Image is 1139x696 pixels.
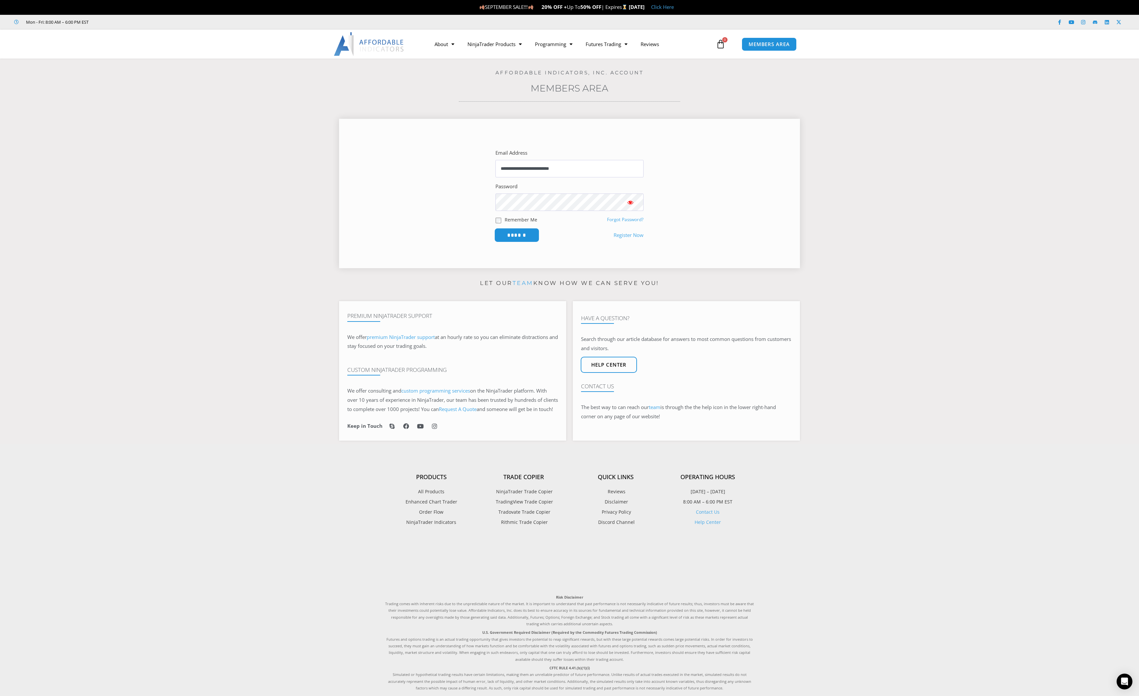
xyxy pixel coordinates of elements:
[495,148,527,158] label: Email Address
[617,193,644,211] button: Show password
[695,519,721,525] a: Help Center
[629,4,645,10] strong: [DATE]
[722,37,728,42] span: 0
[1117,674,1132,689] div: Open Intercom Messenger
[406,518,456,527] span: NinjaTrader Indicators
[662,498,754,506] p: 8:00 AM – 6:00 PM EST
[706,35,735,54] a: 0
[401,387,470,394] a: custom programming services
[556,595,583,600] strong: Risk Disclaimer
[428,37,714,52] nav: Menu
[418,487,444,496] span: All Products
[385,541,754,587] iframe: Customer reviews powered by Trustpilot
[494,498,553,506] span: TradingView Trade Copier
[347,367,558,373] h4: Custom NinjaTrader Programming
[334,32,405,56] img: LogoAI | Affordable Indicators – NinjaTrader
[596,518,635,527] span: Discord Channel
[662,474,754,481] h4: Operating Hours
[542,4,567,10] strong: 20% OFF +
[581,357,637,373] a: Help center
[662,487,754,496] p: [DATE] – [DATE]
[479,4,628,10] span: SEPTEMBER SALE!!! Up To | Expires
[347,334,558,349] span: at an hourly rate so you can eliminate distractions and stay focused on your trading goals.
[482,630,657,635] strong: U.S. Government Required Disclaimer (Required by the Commodity Futures Trading Commission)
[749,42,790,47] span: MEMBERS AREA
[385,594,754,628] p: Trading comes with inherent risks due to the unpredictable nature of the market. It is important ...
[579,37,634,52] a: Futures Trading
[742,38,797,51] a: MEMBERS AREA
[531,83,608,94] a: Members Area
[614,231,644,240] a: Register Now
[385,498,477,506] a: Enhanced Chart Trader
[385,487,477,496] a: All Products
[385,518,477,527] a: NinjaTrader Indicators
[477,508,569,516] a: Tradovate Trade Copier
[419,508,443,516] span: Order Flow
[580,4,601,10] strong: 50% OFF
[480,5,485,10] img: 🍂
[600,508,631,516] span: Privacy Policy
[477,518,569,527] a: Rithmic Trade Copier
[367,334,435,340] a: premium NinjaTrader support
[634,37,666,52] a: Reviews
[494,487,553,496] span: NinjaTrader Trade Copier
[347,387,470,394] span: We offer consulting and
[569,518,662,527] a: Discord Channel
[528,37,579,52] a: Programming
[497,508,550,516] span: Tradovate Trade Copier
[549,665,590,670] strong: CFTC RULE 4.41.(b)(1)(i)
[477,474,569,481] h4: Trade Copier
[591,362,626,367] span: Help center
[98,19,197,25] iframe: Customer reviews powered by Trustpilot
[569,508,662,516] a: Privacy Policy
[347,423,383,429] h6: Keep in Touch
[385,665,754,692] p: Simulated or hypothetical trading results have certain limitations, making them an unreliable pre...
[24,18,89,26] span: Mon - Fri: 8:00 AM – 6:00 PM EST
[347,313,558,319] h4: Premium NinjaTrader Support
[696,509,720,515] a: Contact Us
[495,182,517,191] label: Password
[495,69,644,76] a: Affordable Indicators, Inc. Account
[569,474,662,481] h4: Quick Links
[649,404,660,410] a: team
[581,403,792,421] p: The best way to can reach our is through the the help icon in the lower right-hand corner on any ...
[581,335,792,353] p: Search through our article database for answers to most common questions from customers and visit...
[461,37,528,52] a: NinjaTrader Products
[347,334,367,340] span: We offer
[607,217,644,222] a: Forgot Password?
[347,387,558,412] span: on the NinjaTrader platform. With over 10 years of experience in NinjaTrader, our team has been t...
[569,498,662,506] a: Disclaimer
[439,406,477,412] a: Request A Quote
[513,280,533,286] a: team
[622,5,627,10] img: ⌛
[477,498,569,506] a: TradingView Trade Copier
[406,498,457,506] span: Enhanced Chart Trader
[505,216,537,223] label: Remember Me
[499,518,548,527] span: Rithmic Trade Copier
[385,508,477,516] a: Order Flow
[606,487,625,496] span: Reviews
[477,487,569,496] a: NinjaTrader Trade Copier
[428,37,461,52] a: About
[581,383,792,390] h4: Contact Us
[603,498,628,506] span: Disclaimer
[339,278,800,289] p: Let our know how we can serve you!
[528,5,533,10] img: 🍂
[385,474,477,481] h4: Products
[385,629,754,663] p: Futures and options trading is an actual trading opportunity that gives investors the potential t...
[581,315,792,322] h4: Have A Question?
[569,487,662,496] a: Reviews
[651,4,674,10] a: Click Here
